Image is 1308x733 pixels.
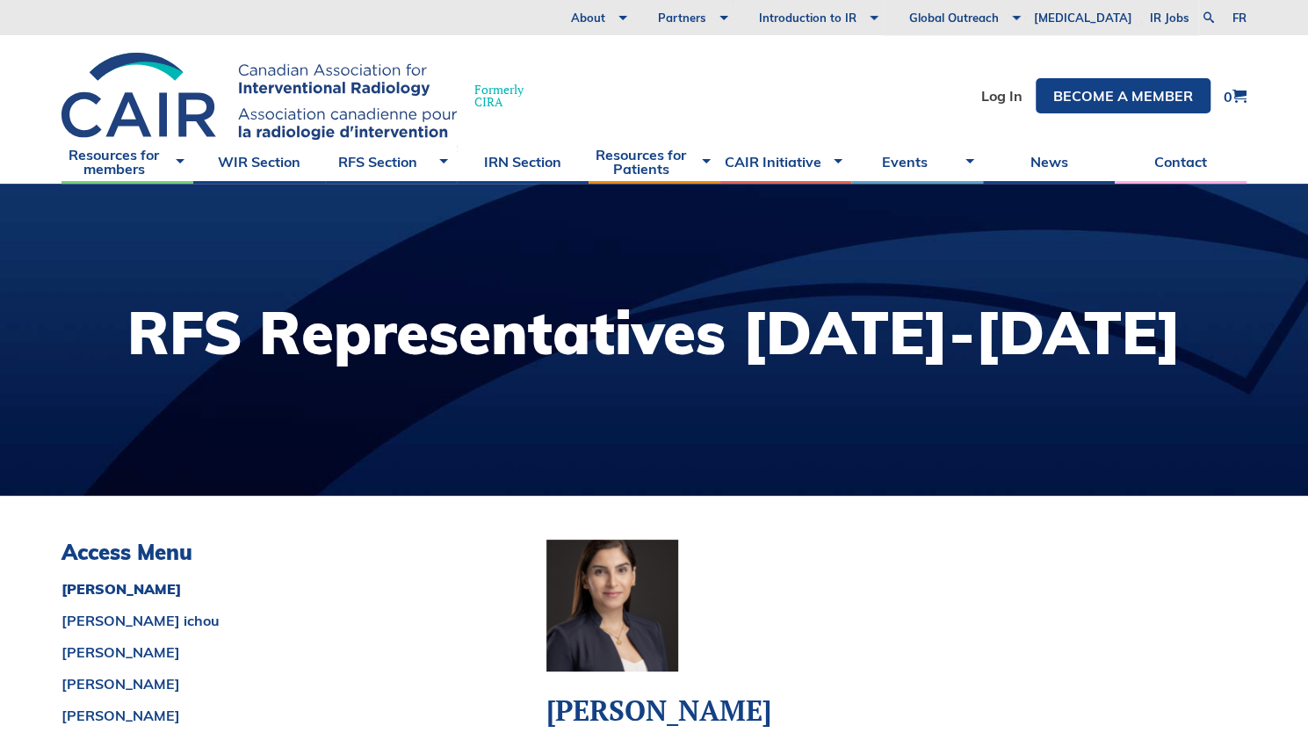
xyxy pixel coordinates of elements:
[1224,89,1247,104] a: 0
[61,582,459,596] a: [PERSON_NAME]
[61,53,541,140] a: FormerlyCIRA
[61,613,459,628] a: [PERSON_NAME] ichou
[325,140,457,184] a: RFS Section
[61,53,457,140] img: CIRA
[61,645,459,659] a: [PERSON_NAME]
[983,140,1115,184] a: News
[61,540,459,565] h3: Access Menu
[719,140,851,184] a: CAIR Initiative
[61,708,459,722] a: [PERSON_NAME]
[981,89,1023,103] a: Log In
[474,83,524,108] span: Formerly CIRA
[457,140,589,184] a: IRN Section
[851,140,983,184] a: Events
[1232,12,1247,24] a: fr
[1036,78,1210,113] a: Become a member
[61,140,193,184] a: Resources for members
[61,677,459,691] a: [PERSON_NAME]
[193,140,325,184] a: WIR Section
[1115,140,1247,184] a: Contact
[546,692,771,729] strong: [PERSON_NAME]
[589,140,720,184] a: Resources for Patients
[127,303,1182,362] h1: RFS Representatives [DATE]-[DATE]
